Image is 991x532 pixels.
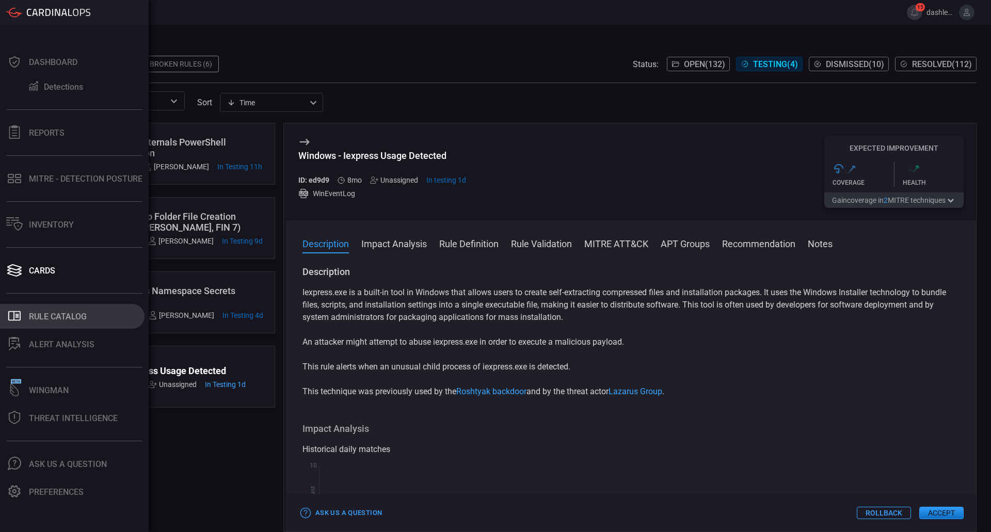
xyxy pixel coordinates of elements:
button: Open(132) [667,57,730,71]
a: Lazarus Group [609,386,662,396]
p: Iexpress.exe is a built-in tool in Windows that allows users to create self-extracting compressed... [302,286,960,324]
button: APT Groups [661,237,710,249]
div: [PERSON_NAME] [149,311,214,319]
div: Unassigned [370,176,418,184]
button: Notes [808,237,833,249]
div: ALERT ANALYSIS [29,340,94,349]
text: 10 [310,462,317,469]
div: Ask Us A Question [29,459,107,469]
div: GCP - Kubernetes Namespace Secrets Access [77,285,263,307]
text: Hit Count [309,487,316,513]
button: Accept [919,507,964,519]
label: sort [197,98,212,107]
span: Aug 19, 2025 10:38 AM [205,380,246,389]
button: Testing(4) [736,57,803,71]
div: Time [227,98,307,108]
button: Recommendation [722,237,795,249]
span: 15 [916,3,925,11]
button: Gaincoverage in2MITRE techniques [824,192,964,208]
div: [PERSON_NAME] [148,237,214,245]
button: 15 [907,5,922,20]
span: 2 [884,196,888,204]
div: Preferences [29,487,84,497]
div: [PERSON_NAME] [143,163,209,171]
div: Reports [29,128,65,138]
span: Aug 16, 2025 1:21 AM [222,311,263,319]
h5: Expected Improvement [824,144,964,152]
button: MITRE ATT&CK [584,237,648,249]
h5: ID: ed9d9 [298,176,329,184]
div: Windows - Startup Folder File Creation (APT3, APT 33, Confucius, FIN 7) [77,211,263,233]
button: Description [302,237,349,249]
span: Dec 31, 2024 3:55 AM [347,176,362,184]
button: Ask Us a Question [298,505,385,521]
p: This technique was previously used by the and by the threat actor . [302,385,960,398]
a: Roshtyak backdoor [456,386,526,396]
span: dashley.[PERSON_NAME] [926,8,955,17]
span: Open ( 132 ) [684,59,725,69]
div: Inventory [29,220,74,230]
div: Wingman [29,385,69,395]
span: Resolved ( 112 ) [912,59,972,69]
span: Aug 20, 2025 12:31 AM [217,163,262,171]
div: Threat Intelligence [29,413,118,423]
button: Impact Analysis [361,237,427,249]
div: Detections [44,82,83,92]
button: Rule Validation [511,237,572,249]
span: Dismissed ( 10 ) [826,59,884,69]
span: Status: [633,59,659,69]
div: Coverage [833,179,894,186]
div: Unassigned [149,380,197,389]
div: Historical daily matches [302,443,960,456]
button: Rollback [857,507,911,519]
h3: Description [302,266,960,278]
div: MITRE - Detection Posture [29,174,142,184]
div: Windows - Iexpress Usage Detected [298,150,466,161]
button: Resolved(112) [895,57,977,71]
div: Health [903,179,964,186]
div: Dashboard [29,57,77,67]
p: An attacker might attempt to abuse iexpress.exe in order to execute a malicious payload. [302,336,960,348]
span: Aug 19, 2025 10:38 AM [426,176,466,184]
div: Windows - AADInternals PowerShell Cmdlets Execution [77,137,262,158]
h3: Impact Analysis [302,423,960,435]
div: Rule Catalog [29,312,87,321]
div: Broken Rules (6) [143,56,219,72]
button: Dismissed(10) [809,57,889,71]
span: Aug 11, 2025 5:17 PM [222,237,263,245]
span: Testing ( 4 ) [753,59,798,69]
p: This rule alerts when an unusual child process of iexpress.exe is detected. [302,361,960,373]
div: Windows - Iexpress Usage Detected [77,365,246,376]
div: Cards [29,266,55,276]
button: Open [167,94,181,108]
div: WinEventLog [298,188,466,199]
button: Rule Definition [439,237,499,249]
